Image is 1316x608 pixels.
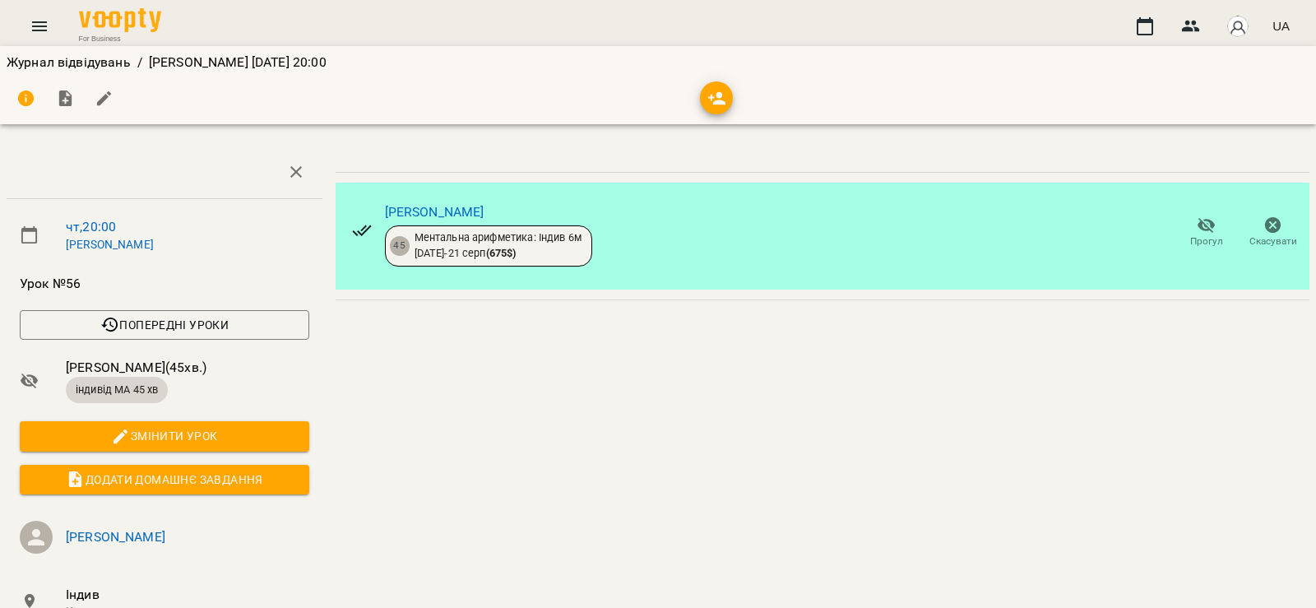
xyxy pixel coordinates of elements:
[1266,11,1296,41] button: UA
[33,315,296,335] span: Попередні уроки
[149,53,327,72] p: [PERSON_NAME] [DATE] 20:00
[1249,234,1297,248] span: Скасувати
[66,238,154,251] a: [PERSON_NAME]
[385,204,484,220] a: [PERSON_NAME]
[415,230,582,261] div: Ментальна арифметика: Індив 6м [DATE] - 21 серп
[79,34,161,44] span: For Business
[1173,210,1240,256] button: Прогул
[66,219,116,234] a: чт , 20:00
[1226,15,1249,38] img: avatar_s.png
[20,310,309,340] button: Попередні уроки
[33,470,296,490] span: Додати домашнє завдання
[33,426,296,446] span: Змінити урок
[66,358,309,378] span: [PERSON_NAME] ( 45 хв. )
[66,383,168,397] span: індивід МА 45 хв
[7,53,1309,72] nav: breadcrumb
[20,421,309,451] button: Змінити урок
[20,7,59,46] button: Menu
[7,54,131,70] a: Журнал відвідувань
[20,274,309,294] span: Урок №56
[79,8,161,32] img: Voopty Logo
[66,585,309,605] span: Індив
[1240,210,1306,256] button: Скасувати
[1272,17,1290,35] span: UA
[486,247,517,259] b: ( 675 $ )
[1190,234,1223,248] span: Прогул
[390,236,410,256] div: 45
[137,53,142,72] li: /
[66,529,165,545] a: [PERSON_NAME]
[20,465,309,494] button: Додати домашнє завдання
